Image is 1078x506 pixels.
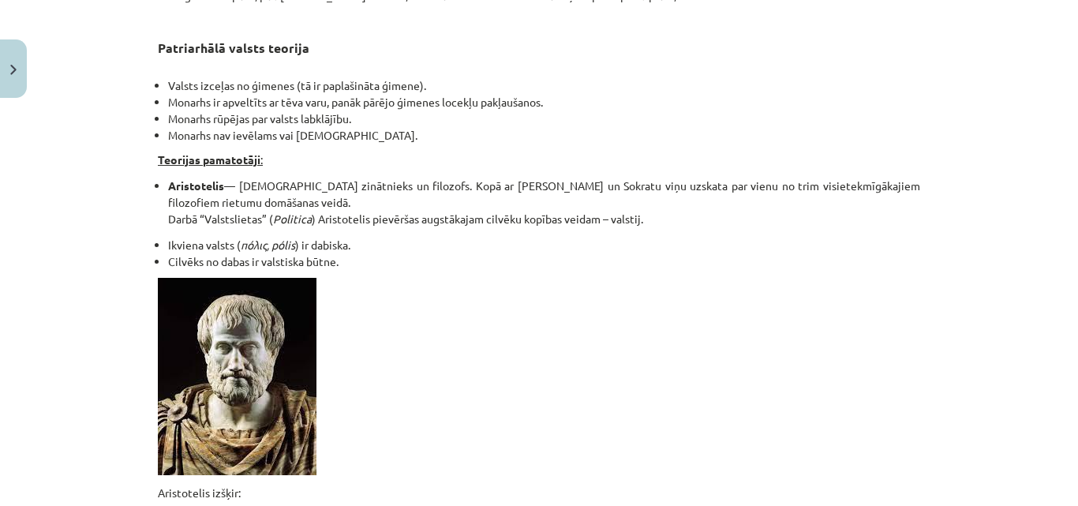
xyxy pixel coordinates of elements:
i: πόλις, pólis [241,238,295,252]
li: — [DEMOGRAPHIC_DATA] zinātnieks un filozofs. Kopā ar [PERSON_NAME] un Sokratu viņu uzskata par vi... [168,178,920,227]
li: Valsts izceļas no ģimenes (tā ir paplašināta ģimene). [168,77,920,94]
u: : [158,152,263,167]
li: Monarhs nav ievēlams vai [DEMOGRAPHIC_DATA]. [168,127,920,144]
p: Darbā “Valstslietas” ( ) Aristotelis pievēršas augstākajam cilvēku kopības veidam – valstij. [168,211,920,227]
li: Ikviena valsts ( ) ir dabiska. [168,237,920,253]
strong: Patriarhālā valsts teorija [158,39,309,56]
i: Politica [273,212,312,226]
li: Monarhs rūpējas par valsts labklājību. [168,111,920,127]
img: icon-close-lesson-0947bae3869378f0d4975bcd49f059093ad1ed9edebbc8119c70593378902aed.svg [10,65,17,75]
li: Cilvēks no dabas ir valstiska būtne. [168,253,920,270]
p: Aristotelis izšķir: [158,485,920,501]
li: Monarhs ir apveltīts ar tēva varu, panāk pārējo ģimenes locekļu pakļaušanos. [168,94,920,111]
strong: Teorijas pamatotāji [158,152,260,167]
strong: Aristotelis [168,178,224,193]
